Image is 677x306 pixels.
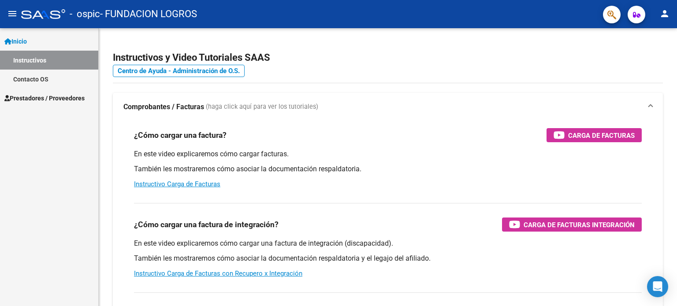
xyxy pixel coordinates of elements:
strong: Comprobantes / Facturas [123,102,204,112]
a: Instructivo Carga de Facturas [134,180,220,188]
mat-icon: menu [7,8,18,19]
span: - FUNDACION LOGROS [100,4,197,24]
button: Carga de Facturas Integración [502,218,642,232]
span: Carga de Facturas [568,130,635,141]
p: En este video explicaremos cómo cargar una factura de integración (discapacidad). [134,239,642,248]
p: También les mostraremos cómo asociar la documentación respaldatoria y el legajo del afiliado. [134,254,642,263]
p: También les mostraremos cómo asociar la documentación respaldatoria. [134,164,642,174]
span: (haga click aquí para ver los tutoriales) [206,102,318,112]
span: Inicio [4,37,27,46]
h2: Instructivos y Video Tutoriales SAAS [113,49,663,66]
mat-icon: person [659,8,670,19]
a: Instructivo Carga de Facturas con Recupero x Integración [134,269,302,277]
span: Prestadores / Proveedores [4,93,85,103]
button: Carga de Facturas [547,128,642,142]
mat-expansion-panel-header: Comprobantes / Facturas (haga click aquí para ver los tutoriales) [113,93,663,121]
span: - ospic [70,4,100,24]
h3: ¿Cómo cargar una factura de integración? [134,218,279,231]
p: En este video explicaremos cómo cargar facturas. [134,149,642,159]
span: Carga de Facturas Integración [524,219,635,230]
div: Open Intercom Messenger [647,276,668,297]
a: Centro de Ayuda - Administración de O.S. [113,65,245,77]
h3: ¿Cómo cargar una factura? [134,129,227,141]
